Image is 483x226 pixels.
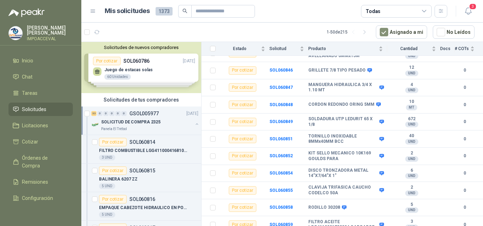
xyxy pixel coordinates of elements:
div: UND [405,139,418,145]
span: 1373 [156,7,173,16]
a: Manuales y ayuda [8,208,73,221]
b: DISCO TRONZADORA METAL 14"X7/64"X 1" [308,168,378,179]
th: Docs [440,42,455,56]
div: Por cotizar [229,83,256,92]
b: SOL060854 [269,171,293,176]
span: Licitaciones [22,122,48,129]
p: SOL060814 [129,140,155,145]
b: 40 [387,133,436,139]
img: Logo peakr [8,8,45,17]
img: Company Logo [91,121,100,129]
a: Órdenes de Compra [8,151,73,172]
b: 0 [455,170,475,177]
b: 2 [387,185,436,190]
b: SOLDADURA UTP LEDURIT 65 X 1/8 [308,116,378,127]
th: Estado [220,42,269,56]
span: search [182,8,187,13]
div: 0 [121,111,127,116]
div: Por cotizar [99,166,127,175]
a: Inicio [8,54,73,67]
div: 33 [91,111,97,116]
a: SOL060847 [269,85,293,90]
div: UND [405,207,418,213]
div: 5 UND [99,183,115,189]
b: 0 [455,204,475,211]
span: # COTs [455,46,469,51]
p: [DATE] [186,110,198,117]
a: Tareas [8,86,73,100]
div: 3 UND [99,155,115,160]
div: Por cotizar [99,138,127,146]
div: UND [405,87,418,93]
a: Por cotizarSOL060816EMPAQUE CABEZOTE HIDRAULICO EN POLIURE5 UND [81,192,201,221]
span: Estado [220,46,260,51]
div: Por cotizar [229,186,256,195]
span: Órdenes de Compra [22,154,66,170]
span: Cantidad [387,46,430,51]
div: Solicitudes de tus compradores [81,93,201,106]
a: Chat [8,70,73,84]
span: Producto [308,46,377,51]
button: No Leídos [433,25,475,39]
a: SOL060852 [269,153,293,158]
a: Configuración [8,191,73,205]
b: 0 [455,153,475,159]
b: 0 [455,136,475,142]
b: CLAVIJA TRIFASICA CAUCHO CODELCO 50A [308,185,378,196]
b: SOL060849 [269,119,293,124]
b: 12 [387,65,436,71]
a: Cotizar [8,135,73,148]
b: CORDON REDONDO ORING 5MM [308,102,374,108]
div: 0 [97,111,103,116]
div: Todas [366,7,380,15]
button: Asignado a mi [376,25,427,39]
button: Solicitudes de nuevos compradores [84,45,198,50]
a: SOL060855 [269,188,293,193]
b: 4 [387,82,436,88]
span: Cotizar [22,138,38,146]
b: SOL060848 [269,102,293,107]
b: 0 [455,67,475,74]
div: UND [405,53,418,59]
th: Solicitud [269,42,308,56]
b: 6 [387,168,436,173]
p: [PERSON_NAME] [PERSON_NAME] [27,25,73,35]
th: Producto [308,42,387,56]
button: 3 [462,5,475,18]
p: FILTRO COMBUSTIBLE LGG4110004168101 CARG [99,147,187,154]
b: 10 [387,99,436,105]
b: 0 [455,102,475,108]
div: 1 - 50 de 215 [327,26,370,38]
div: Por cotizar [229,118,256,126]
b: RODILLO 30208 [308,205,340,210]
span: Solicitud [269,46,298,51]
div: 0 [109,111,115,116]
div: UND [405,71,418,76]
div: UND [405,156,418,162]
b: 0 [455,84,475,91]
b: SOL060846 [269,68,293,73]
b: 0 [455,118,475,125]
a: Licitaciones [8,119,73,132]
div: UND [405,173,418,179]
span: 3 [469,3,477,10]
a: Remisiones [8,175,73,189]
a: Solicitudes [8,103,73,116]
th: # COTs [455,42,483,56]
p: SOLICITUD DE COMPRA 2325 [101,119,161,126]
th: Cantidad [387,42,440,56]
a: SOL060851 [269,136,293,141]
a: 33 0 0 0 0 0 GSOL005977[DATE] Company LogoSOLICITUD DE COMPRA 2325Panela El Trébol [91,109,200,132]
b: 3 [387,219,436,225]
span: Inicio [22,57,33,65]
b: 0 [455,187,475,194]
div: 5 UND [99,212,115,218]
p: IMPOACCEVAL [27,37,73,41]
b: GRILLETE 7/8 TIPO PESADO [308,68,366,73]
div: 0 [115,111,121,116]
div: 0 [103,111,109,116]
div: UND [405,122,418,127]
span: Chat [22,73,33,81]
